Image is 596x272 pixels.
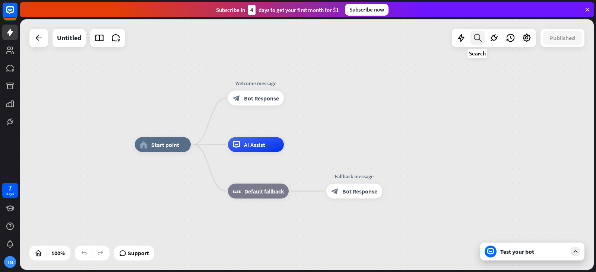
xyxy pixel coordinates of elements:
[140,141,148,148] i: home_2
[128,247,149,259] span: Support
[2,183,18,198] a: 7 days
[342,188,377,195] span: Bot Response
[151,141,179,148] span: Start point
[6,3,28,25] button: Open LiveChat chat widget
[233,95,240,102] i: block_bot_response
[244,95,279,102] span: Bot Response
[57,29,81,47] div: Untitled
[331,188,339,195] i: block_bot_response
[8,185,12,191] div: 7
[49,247,67,259] div: 100%
[543,31,582,45] button: Published
[4,256,16,268] div: TM
[321,173,388,180] div: Fallback message
[248,5,256,15] div: 4
[500,248,567,255] div: Test your bot
[6,191,14,196] div: days
[244,188,284,195] span: Default fallback
[345,4,389,16] div: Subscribe now
[216,5,339,15] div: Subscribe in days to get your first month for $1
[222,80,289,87] div: Welcome message
[244,141,265,148] span: AI Assist
[233,188,241,195] i: block_fallback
